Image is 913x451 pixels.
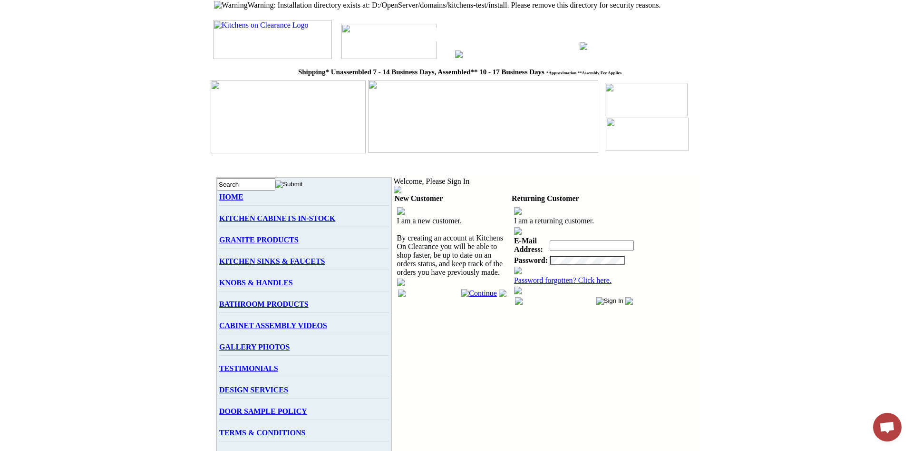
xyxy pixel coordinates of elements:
[580,42,587,50] img: chat.png
[544,68,622,75] span: *Approximation **Assembly Fee Applies
[514,256,548,264] b: Password:
[211,80,366,153] img: left_super_new_1.png
[394,177,637,186] td: Welcome, Please Sign In
[648,43,673,50] a: View Cart
[219,214,335,222] a: KITCHEN CABINETS IN-STOCK
[368,80,598,153] img: right_sky_new_5.png
[219,364,278,372] a: TESTIMONIALS
[648,26,678,33] a: Find a Store
[219,300,309,308] a: BATHROOM PRODUCTS
[219,429,305,437] a: TERMS & CONDITIONS
[396,216,508,278] td: I am a new customer. By creating an account at Kitchens On Clearance you will be able to shop fas...
[219,236,299,244] a: GRANITE PRODUCTS
[455,50,463,58] img: phone1.png
[605,81,699,116] img: live_chat_no_status.jpg
[873,413,902,441] a: Open chat
[606,116,699,151] img: bbb.jpg
[219,193,243,201] a: HOME
[375,23,556,46] span: [PHONE_NUMBER]
[648,18,675,24] a: Contact Us
[212,153,706,163] div: Hurry! Offer Expires: [DATE]
[514,276,612,284] a: Password forgotten? Click here.
[219,343,290,351] a: GALLERY PHOTOS
[514,237,543,253] b: E-Mail Address:
[219,279,293,287] a: KNOBS & HANDLES
[219,321,327,330] a: CABINET ASSEMBLY VIDEOS
[596,297,624,305] input: Sign In
[341,24,437,59] img: free_shipping.png
[213,20,332,59] img: Kitchens on Clearance Logo
[395,194,443,202] b: New Customer
[648,35,690,41] a: Send Us a Design
[275,180,302,188] input: Submit
[219,257,325,265] a: KITCHEN SINKS & FAUCETS
[461,289,497,298] img: Continue
[568,30,568,52] img: bar.png
[212,64,706,76] p: Shipping* Unassembled 7 - 14 Business Days, Assembled** 10 - 17 Business Days
[219,407,307,415] a: DOOR SAMPLE POLICY
[513,216,635,226] td: I am a returning customer.
[512,194,579,202] b: Returning Customer
[219,386,288,394] a: DESIGN SERVICES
